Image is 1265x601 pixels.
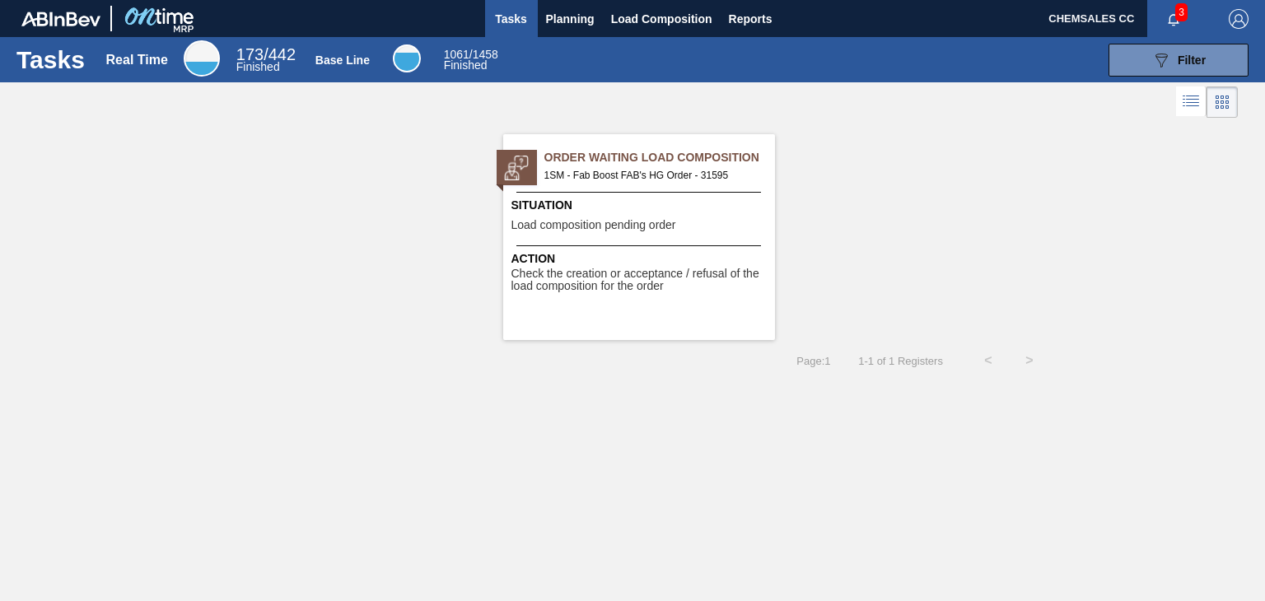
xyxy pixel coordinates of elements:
[236,48,296,72] div: Real Time
[1147,7,1200,30] button: Notifications
[544,149,775,166] span: Order Waiting Load Composition
[856,355,943,367] span: 1 - 1 of 1 Registers
[444,48,498,61] span: / 1458
[1178,54,1206,67] span: Filter
[546,9,595,29] span: Planning
[236,45,296,63] span: / 442
[1207,86,1238,118] div: Card Vision
[511,250,771,268] span: Action
[444,48,469,61] span: 1061
[184,40,220,77] div: Real Time
[444,58,488,72] span: Finished
[236,60,280,73] span: Finished
[1109,44,1249,77] button: Filter
[544,166,762,184] span: 1SM - Fab Boost FAB's HG Order - 31595
[1009,340,1050,381] button: >
[393,44,421,72] div: Base Line
[493,9,530,29] span: Tasks
[504,156,529,180] img: status
[16,50,85,69] h1: Tasks
[236,45,264,63] span: 173
[315,54,370,67] div: Base Line
[511,219,676,231] span: Load composition pending order
[1176,86,1207,118] div: List Vision
[1229,9,1249,29] img: Logout
[21,12,100,26] img: TNhmsLtSVTkK8tSr43FrP2fwEKptu5GPRR3wAAAABJRU5ErkJggg==
[511,268,771,293] span: Check the creation or acceptance / refusal of the load composition for the order
[106,53,168,68] div: Real Time
[611,9,712,29] span: Load Composition
[968,340,1009,381] button: <
[511,197,771,214] span: Situation
[444,49,498,71] div: Base Line
[796,355,830,367] span: Page : 1
[729,9,773,29] span: Reports
[1175,3,1188,21] span: 3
